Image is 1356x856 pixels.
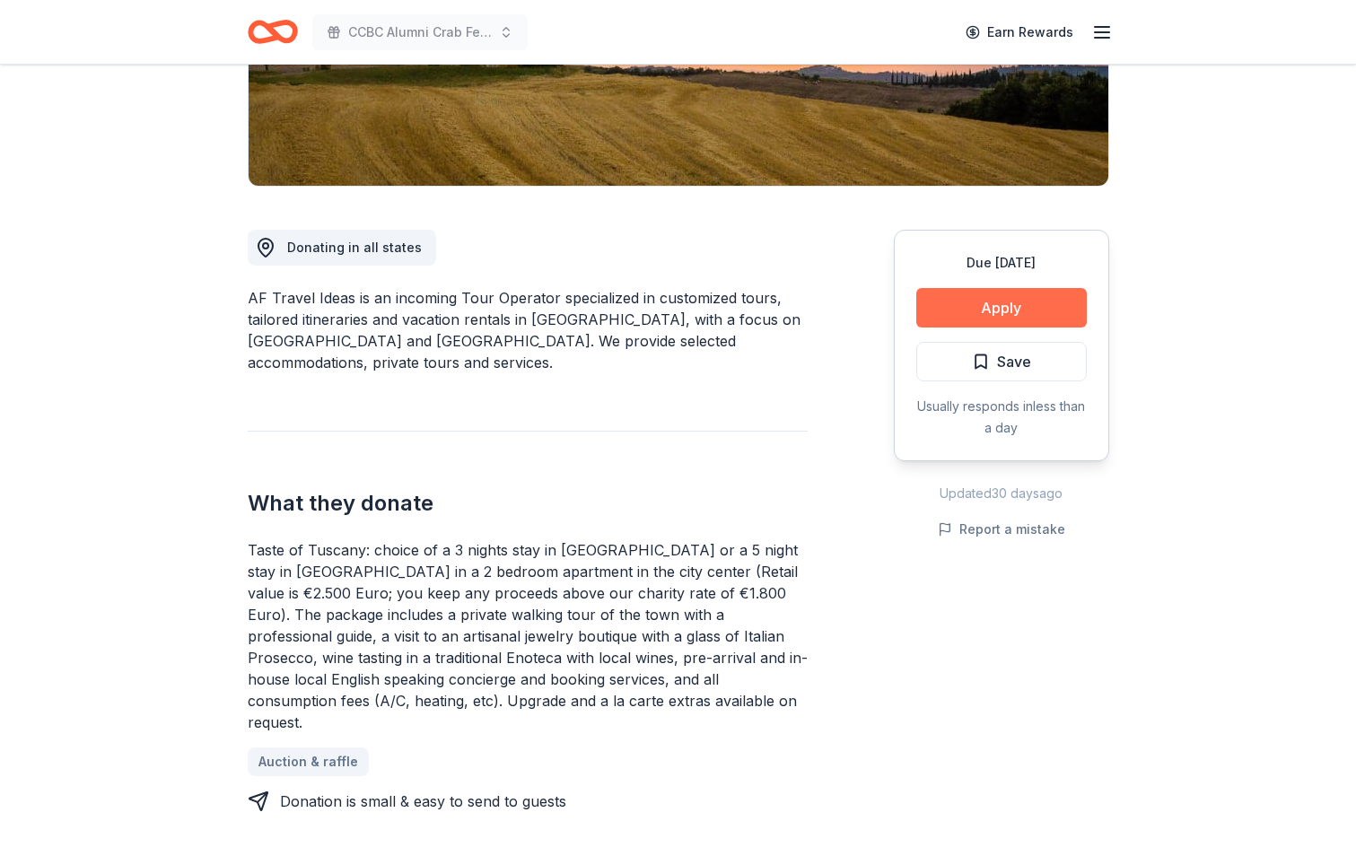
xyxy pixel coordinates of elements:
span: Donating in all states [287,240,422,255]
span: CCBC Alumni Crab Feast 2025 [348,22,492,43]
button: CCBC Alumni Crab Feast 2025 [312,14,528,50]
div: Donation is small & easy to send to guests [280,790,566,812]
button: Report a mistake [938,519,1065,540]
div: Taste of Tuscany: choice of a 3 nights stay in [GEOGRAPHIC_DATA] or a 5 night stay in [GEOGRAPHIC... [248,539,808,733]
h2: What they donate [248,489,808,518]
span: Save [997,350,1031,373]
div: AF Travel Ideas is an incoming Tour Operator specialized in customized tours, tailored itinerarie... [248,287,808,373]
button: Apply [916,288,1087,328]
div: Due [DATE] [916,252,1087,274]
div: Usually responds in less than a day [916,396,1087,439]
a: Home [248,11,298,53]
button: Save [916,342,1087,381]
a: Earn Rewards [955,16,1084,48]
div: Updated 30 days ago [894,483,1109,504]
a: Auction & raffle [248,747,369,776]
